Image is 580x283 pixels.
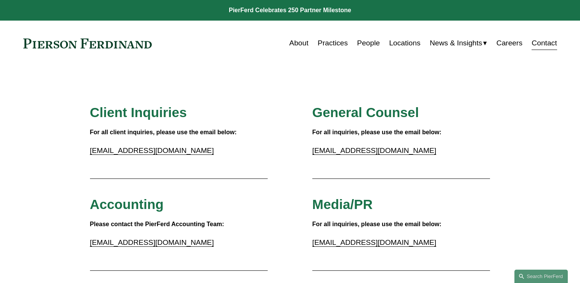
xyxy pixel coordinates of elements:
span: Media/PR [312,197,373,212]
strong: For all inquiries, please use the email below: [312,221,442,227]
strong: For all client inquiries, please use the email below: [90,129,237,135]
a: [EMAIL_ADDRESS][DOMAIN_NAME] [90,146,214,154]
a: People [357,36,380,50]
span: General Counsel [312,105,419,120]
a: Contact [532,36,557,50]
a: Careers [496,36,522,50]
span: News & Insights [430,37,482,50]
strong: Please contact the PierFerd Accounting Team: [90,221,224,227]
span: Accounting [90,197,164,212]
a: Locations [389,36,420,50]
a: [EMAIL_ADDRESS][DOMAIN_NAME] [90,238,214,246]
a: Search this site [514,270,568,283]
a: [EMAIL_ADDRESS][DOMAIN_NAME] [312,238,436,246]
a: [EMAIL_ADDRESS][DOMAIN_NAME] [312,146,436,154]
a: Practices [318,36,348,50]
span: Client Inquiries [90,105,187,120]
a: folder dropdown [430,36,487,50]
a: About [289,36,308,50]
strong: For all inquiries, please use the email below: [312,129,442,135]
